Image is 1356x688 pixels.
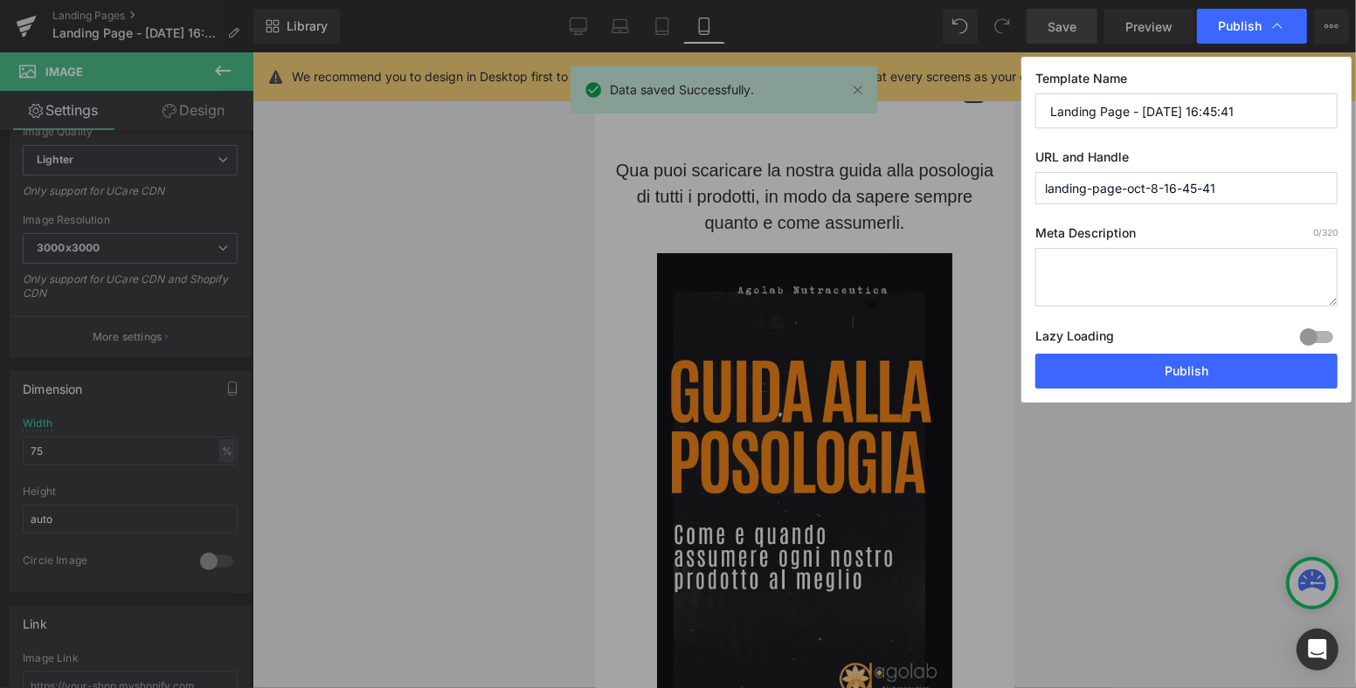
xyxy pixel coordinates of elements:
[1035,225,1338,248] label: Meta Description
[1297,629,1339,671] div: Open Intercom Messenger
[1313,227,1318,237] span: 0
[38,19,160,59] img: AgoLab Nutraceutica
[13,105,406,183] p: Qua puoi scaricare la nostra guida alla posologia di tutti i prodotti, in modo da sapere sempre q...
[1035,71,1338,93] label: Template Name
[1035,149,1338,172] label: URL and Handle
[1035,325,1114,354] label: Lazy Loading
[365,28,411,51] a: 0
[1218,18,1262,34] span: Publish
[381,24,395,38] span: 0
[1313,227,1338,237] span: /320
[1035,354,1338,389] button: Publish
[9,30,24,49] a: Menu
